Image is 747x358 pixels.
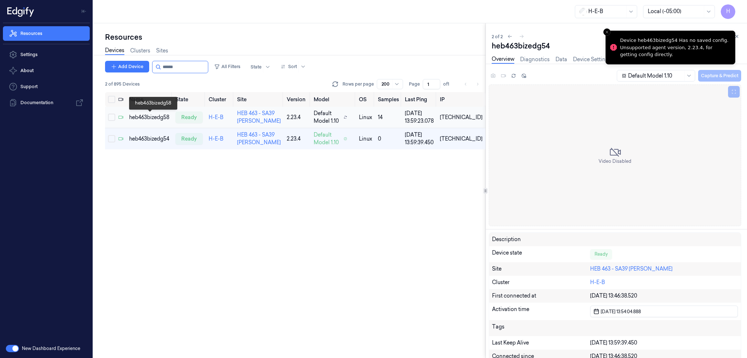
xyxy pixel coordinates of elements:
[409,81,420,87] span: Page
[126,92,173,107] th: Name
[356,92,375,107] th: OS
[440,114,483,121] div: [TECHNICAL_ID]
[492,323,591,333] div: Tags
[3,95,90,110] a: Documentation
[590,265,673,272] a: HEB 463 - SA39 [PERSON_NAME]
[108,135,115,142] button: Select row
[437,92,485,107] th: IP
[590,249,612,259] div: Ready
[405,110,434,125] div: [DATE] 13:59:23.078
[620,37,729,58] div: Device heb463bizedg54 Has no saved config. Unsupported agent version, 2.23.4, for getting config ...
[556,56,567,63] a: Data
[173,92,206,107] th: State
[721,4,735,19] button: H
[590,292,738,300] div: [DATE] 13:46:38.520
[590,306,738,317] button: [DATE] 13:54:04.888
[492,306,591,317] div: Activation time
[492,339,591,347] div: Last Keep Alive
[105,61,149,72] button: Add Device
[492,55,514,64] a: Overview
[175,111,203,123] div: ready
[206,92,234,107] th: Cluster
[156,47,168,55] a: Sites
[314,110,341,125] span: Default Model 1.10
[108,96,115,103] button: Select all
[130,47,150,55] a: Clusters
[359,114,372,121] p: linux
[287,135,308,143] div: 2.23.4
[599,308,641,315] span: [DATE] 13:54:04.888
[492,34,503,40] span: 2 of 2
[492,41,741,51] div: heb463bizedg54
[209,114,224,121] a: H-E-B
[492,279,591,286] div: Cluster
[129,135,170,143] div: heb463bizedg54
[234,92,284,107] th: Site
[378,114,399,121] div: 14
[378,135,399,143] div: 0
[129,114,170,121] div: heb463bizedg58
[520,56,550,63] a: Diagnostics
[211,61,243,72] button: All Filters
[108,114,115,121] button: Select row
[492,292,591,300] div: First connected at
[573,56,611,63] a: Device Settings
[311,92,356,107] th: Model
[590,279,605,286] a: H-E-B
[375,92,402,107] th: Samples
[461,79,483,89] nav: pagination
[237,110,281,124] a: HEB 463 - SA39 [PERSON_NAME]
[284,92,311,107] th: Version
[209,135,224,142] a: H-E-B
[3,26,90,41] a: Resources
[405,131,434,146] div: [DATE] 13:59:39.450
[342,81,374,87] p: Rows per page
[359,135,372,143] p: linux
[603,28,611,36] button: Close toast
[3,79,90,94] a: Support
[314,131,341,146] span: Default Model 1.10
[105,32,485,42] div: Resources
[440,135,483,143] div: [TECHNICAL_ID]
[3,47,90,62] a: Settings
[175,133,203,145] div: ready
[287,114,308,121] div: 2.23.4
[443,81,455,87] span: of 1
[237,131,281,146] a: HEB 463 - SA39 [PERSON_NAME]
[590,339,738,347] div: [DATE] 13:59:39.450
[402,92,437,107] th: Last Ping
[3,63,90,78] button: About
[599,158,631,165] span: Video Disabled
[105,81,140,87] span: 2 of 895 Devices
[492,265,591,273] div: Site
[492,236,591,243] div: Description
[78,5,90,17] button: Toggle Navigation
[492,249,591,259] div: Device state
[105,47,124,55] a: Devices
